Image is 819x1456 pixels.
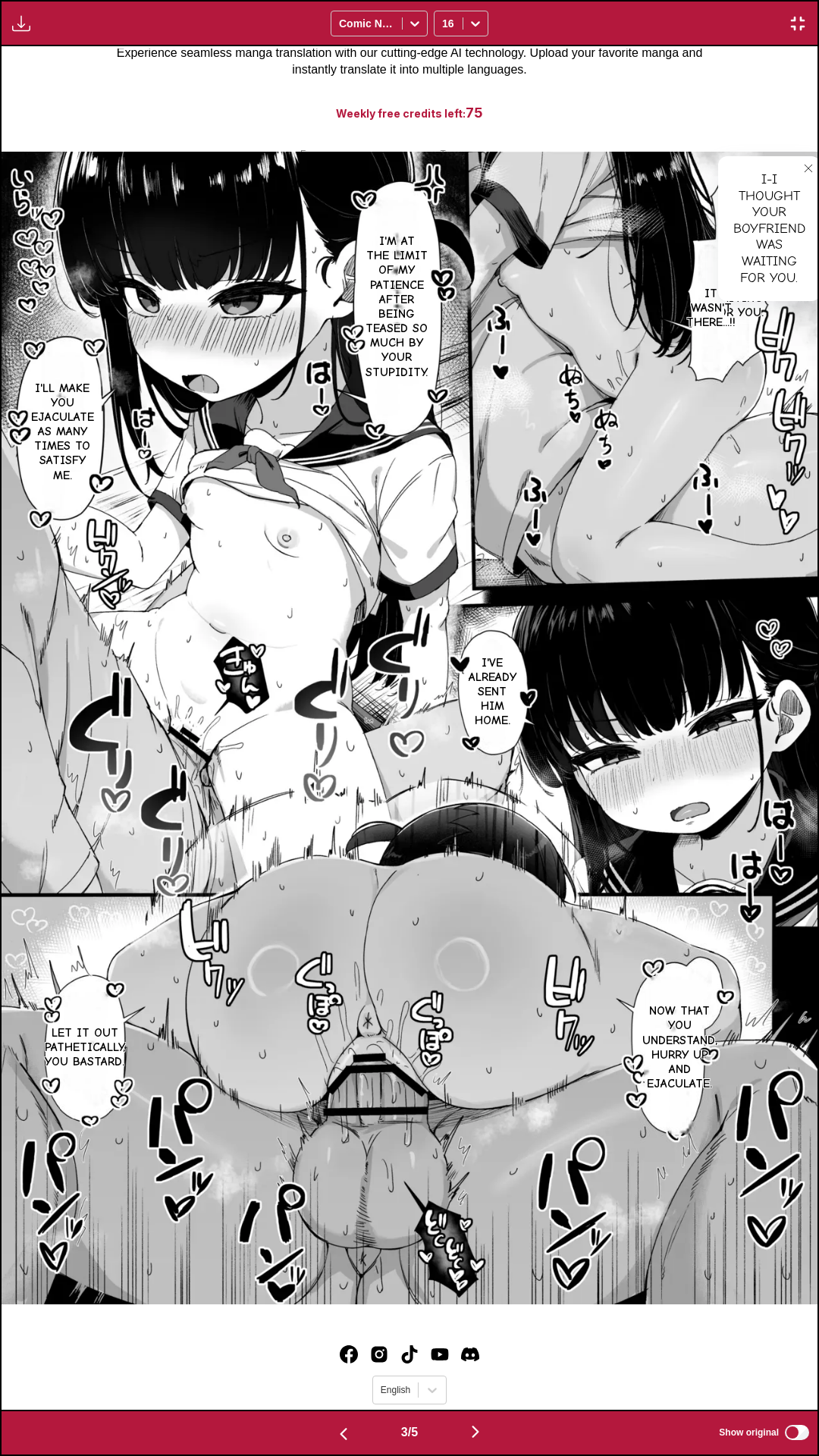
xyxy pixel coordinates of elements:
[28,378,97,486] p: I'll make you ejaculate as many times to satisfy me.
[401,1426,418,1439] span: 3 / 5
[42,1023,128,1073] p: Let it out pathetically, you bastard.
[639,1001,720,1094] p: Now that you understand, hurry up and ejaculate.
[2,152,817,1304] img: Manga Panel
[719,1427,779,1438] span: Show original
[466,653,519,732] p: I've already sent him home.
[785,1425,809,1440] input: Show original
[683,284,739,334] p: It wasn't there...!!
[362,231,431,383] p: I'm at the limit of my patience after being teased so much by your stupidity.
[466,1423,485,1441] img: Next page
[703,215,773,323] p: I-I thought your boyfriend was waiting for you.
[334,1425,353,1443] img: Previous page
[12,14,30,33] img: Download translated images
